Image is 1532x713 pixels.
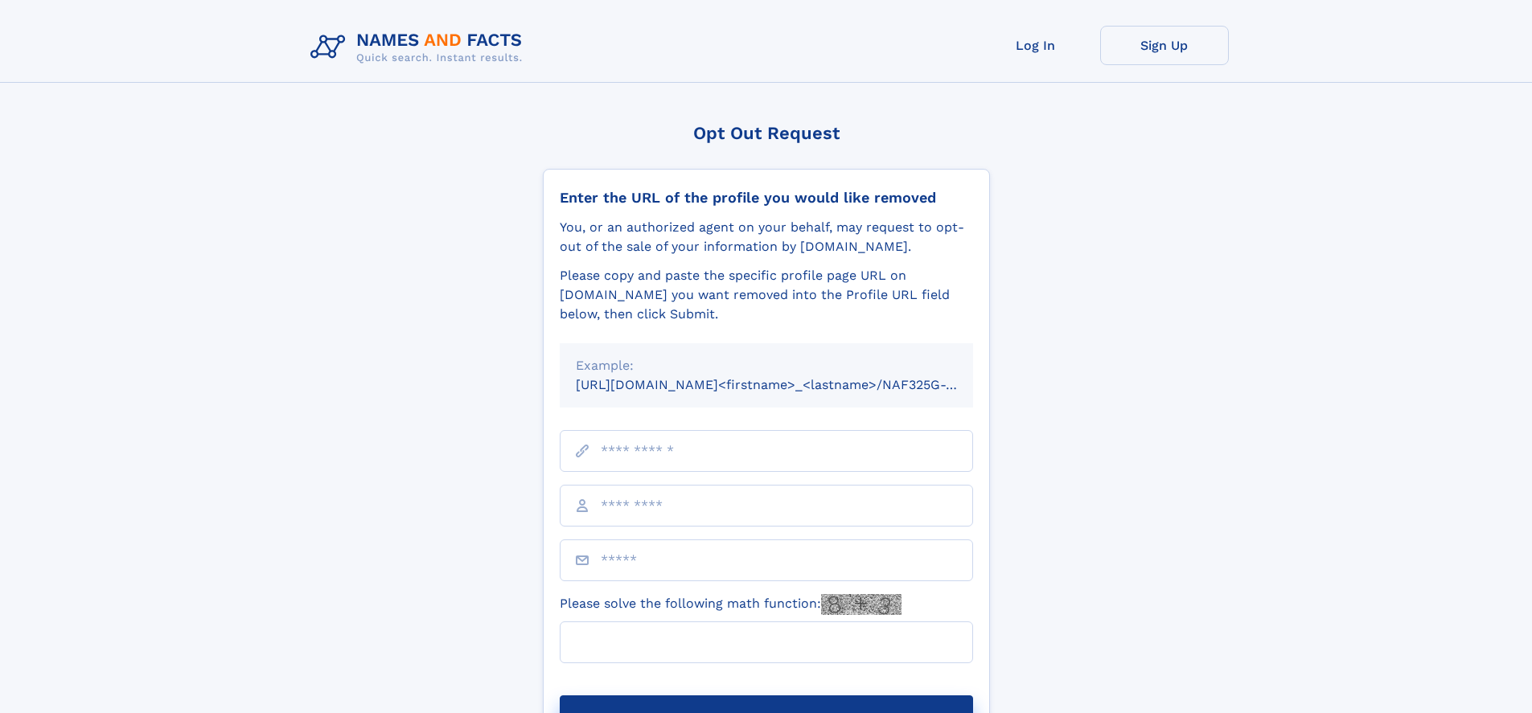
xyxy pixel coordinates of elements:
[560,189,973,207] div: Enter the URL of the profile you would like removed
[971,26,1100,65] a: Log In
[543,123,990,143] div: Opt Out Request
[576,377,1004,392] small: [URL][DOMAIN_NAME]<firstname>_<lastname>/NAF325G-xxxxxxxx
[560,266,973,324] div: Please copy and paste the specific profile page URL on [DOMAIN_NAME] you want removed into the Pr...
[304,26,536,69] img: Logo Names and Facts
[560,594,902,615] label: Please solve the following math function:
[576,356,957,375] div: Example:
[1100,26,1229,65] a: Sign Up
[560,218,973,256] div: You, or an authorized agent on your behalf, may request to opt-out of the sale of your informatio...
